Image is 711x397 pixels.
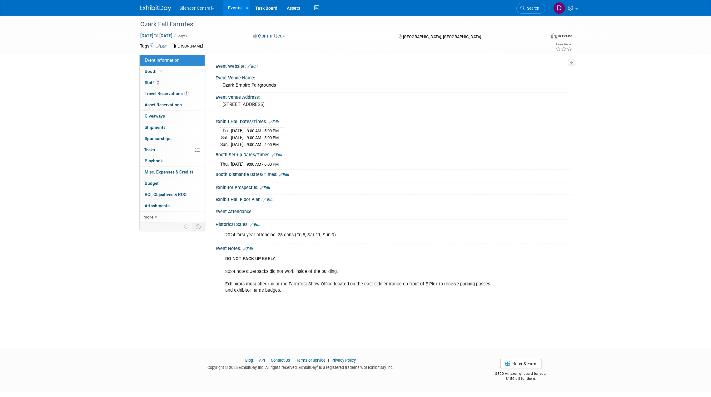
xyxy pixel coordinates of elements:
a: ROI, Objectives & ROO [140,189,205,200]
div: Exhibitor Prospectus: [216,183,571,191]
div: In-Person [558,34,573,38]
td: Sun. [220,141,231,148]
td: [DATE] [231,161,244,167]
span: | [326,358,331,363]
a: Edit [263,198,274,202]
div: $150 off for them. [470,376,571,381]
span: 9:00 AM - 5:00 PM [247,128,279,133]
span: Booth [145,69,164,74]
a: Booth [140,66,205,77]
a: Contact Us [271,358,290,363]
div: Event Website: [216,62,571,70]
a: Edit [260,186,270,190]
div: Booth Dismantle Dates/Times: [216,170,571,178]
a: Shipments [140,122,205,133]
span: Event Information [145,58,180,63]
span: more [143,214,153,219]
div: 2024: first year attending; 28 cans (Fri-8, Sat-11, Sun-9) [221,229,502,241]
span: Asset Reservations [145,102,182,107]
span: Search [525,6,539,11]
i: Booth reservation complete [159,69,162,73]
div: Event Notes: [216,244,571,252]
a: Edit [250,223,261,227]
span: to [153,33,159,38]
a: Edit [269,120,279,124]
a: Refer & Earn [500,359,541,368]
a: Privacy Policy [331,358,356,363]
a: Staff2 [140,77,205,88]
span: 2 [156,80,160,85]
div: Event Venue Address: [216,93,571,100]
a: Edit [243,247,253,251]
td: Fri. [220,128,231,134]
div: Ozark Fall Farmfest [138,19,536,30]
span: | [254,358,258,363]
img: Darren Stemple [553,2,565,14]
a: more [140,212,205,223]
div: Event Attendance: [216,207,571,215]
div: Exhibit Hall Dates/Times: [216,117,571,125]
span: Attachments [145,203,170,208]
span: 9:00 AM - 4:00 PM [247,142,279,147]
div: $500 Amazon gift card for you, [470,367,571,381]
div: Ozark Empire Fairgrounds [220,80,566,90]
td: [DATE] [231,128,244,134]
span: 9:00 AM - 5:00 PM [247,135,279,140]
div: Historical Sales: [216,220,571,228]
a: Attachments [140,200,205,211]
div: [PERSON_NAME] [172,43,205,50]
td: Thu. [220,161,231,167]
div: Event Rating [555,43,572,46]
span: Sponsorships [145,136,172,141]
button: Committed [251,33,288,39]
a: Giveaways [140,111,205,122]
span: Tasks [144,147,155,152]
span: Giveaways [145,113,165,118]
div: Event Venue Name: [216,73,571,81]
td: Tags [140,43,167,50]
a: Terms of Service [296,358,326,363]
pre: [STREET_ADDRESS] [222,102,357,107]
img: Format-Inperson.png [551,33,557,38]
a: Sponsorships [140,133,205,144]
div: Exhibit Hall Floor Plan: [216,195,571,203]
a: Edit [279,173,289,177]
a: Budget [140,178,205,189]
span: Budget [145,181,159,186]
td: [DATE] [231,134,244,141]
a: Edit [156,44,167,48]
span: (3 days) [174,34,187,38]
a: Search [516,3,545,14]
div: Booth Set-up Dates/Times: [216,150,571,158]
a: Asset Reservations [140,99,205,110]
span: Misc. Expenses & Credits [145,169,193,174]
a: Misc. Expenses & Credits [140,167,205,178]
span: [GEOGRAPHIC_DATA], [GEOGRAPHIC_DATA] [403,34,481,39]
span: Travel Reservations [145,91,189,96]
a: Blog [245,358,253,363]
a: Event Information [140,55,205,66]
a: Edit [272,153,282,157]
img: ExhibitDay [140,5,171,12]
span: Shipments [145,125,166,130]
span: | [291,358,295,363]
span: ROI, Objectives & ROO [145,192,186,197]
sup: ® [317,364,319,368]
span: 1 [184,91,189,96]
span: | [266,358,270,363]
a: Tasks [140,144,205,155]
div: Event Format [508,33,573,42]
div: 2024 notes: Jetpacks did not work inside of the building. Exhibitors must check in at the Farmfes... [221,253,502,296]
div: Copyright © 2025 ExhibitDay, Inc. All rights reserved. ExhibitDay is a registered trademark of Ex... [140,363,461,370]
a: Edit [247,64,258,69]
a: Travel Reservations1 [140,88,205,99]
a: API [259,358,265,363]
span: Staff [145,80,160,85]
span: [DATE] [DATE] [140,33,173,38]
span: Playbook [145,158,163,163]
td: Toggle Event Tabs [192,223,205,231]
a: Playbook [140,155,205,166]
td: [DATE] [231,141,244,148]
span: 9:00 AM - 6:00 PM [247,162,279,167]
td: Personalize Event Tab Strip [181,223,192,231]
